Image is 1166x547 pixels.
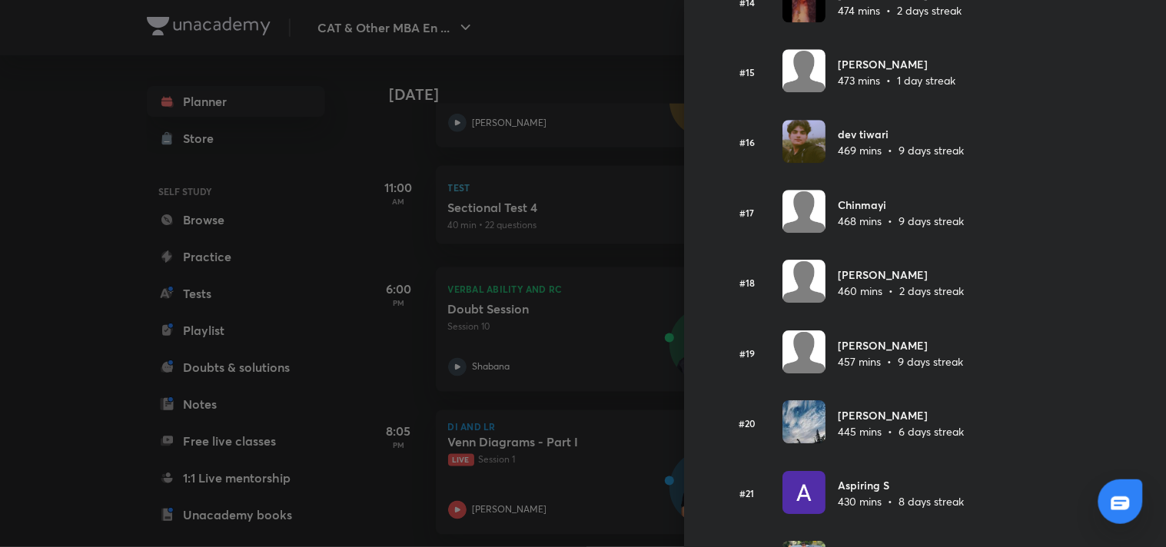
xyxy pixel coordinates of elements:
[782,400,826,443] img: Avatar
[782,190,826,233] img: Avatar
[838,337,963,353] h6: [PERSON_NAME]
[838,353,963,370] p: 457 mins • 9 days streak
[721,486,773,500] h6: #21
[838,267,964,283] h6: [PERSON_NAME]
[838,477,964,493] h6: Aspiring S
[838,2,962,18] p: 474 mins • 2 days streak
[721,65,773,79] h6: #15
[838,142,964,158] p: 469 mins • 9 days streak
[838,283,964,299] p: 460 mins • 2 days streak
[782,120,826,163] img: Avatar
[782,260,826,303] img: Avatar
[721,135,773,149] h6: #16
[782,330,826,373] img: Avatar
[782,471,826,514] img: Avatar
[838,197,964,213] h6: Chinmayi
[838,56,955,72] h6: [PERSON_NAME]
[721,346,773,360] h6: #19
[721,206,773,220] h6: #17
[838,213,964,229] p: 468 mins • 9 days streak
[838,126,964,142] h6: dev tiwari
[838,493,964,509] p: 430 mins • 8 days streak
[838,423,964,439] p: 445 mins • 6 days streak
[782,49,826,92] img: Avatar
[721,276,773,290] h6: #18
[838,407,964,423] h6: [PERSON_NAME]
[838,72,955,88] p: 473 mins • 1 day streak
[721,416,773,430] h6: #20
